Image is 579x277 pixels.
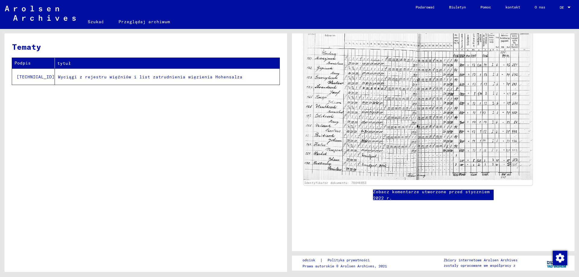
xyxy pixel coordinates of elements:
font: Wyciągi z rejestru więźniów i list zatrudnienia więzienia Hohensalza [58,74,242,80]
font: Szukać [88,19,104,24]
font: DE [560,5,564,10]
font: Zbiory internetowe Arolsen Archives [444,258,517,262]
img: yv_logo.png [546,255,568,270]
font: | [320,257,323,263]
font: Przeglądaj archiwum [119,19,170,24]
font: O nas [535,5,545,9]
font: Prawa autorskie © Arolsen Archives, 2021 [302,264,387,268]
a: odcisk [302,257,320,263]
img: 001.jpg [304,11,533,180]
font: [TECHNICAL_ID] [17,74,55,80]
a: Szukać [81,14,111,29]
font: Biuletyn [449,5,466,9]
a: Zobacz komentarze utworzone przed styczniem 2022 r. [373,189,494,201]
a: Przeglądaj archiwum [111,14,177,29]
font: kontakt [505,5,520,9]
img: Arolsen_neg.svg [5,6,76,21]
img: Zmiana zgody [553,251,567,265]
font: Podpis [14,60,31,66]
font: Podarować [416,5,435,9]
font: Tematy [12,42,41,52]
font: zostały opracowane we współpracy z [444,263,515,268]
font: Pomoc [480,5,491,9]
font: Polityka prywatności [327,258,370,262]
font: Zobacz komentarze utworzone przed styczniem 2022 r. [373,189,490,201]
a: Identyfikator dokumentu: 78646853 [304,181,367,184]
font: odcisk [302,258,315,262]
font: tytuł [57,61,71,66]
a: Polityka prywatności [323,257,377,263]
